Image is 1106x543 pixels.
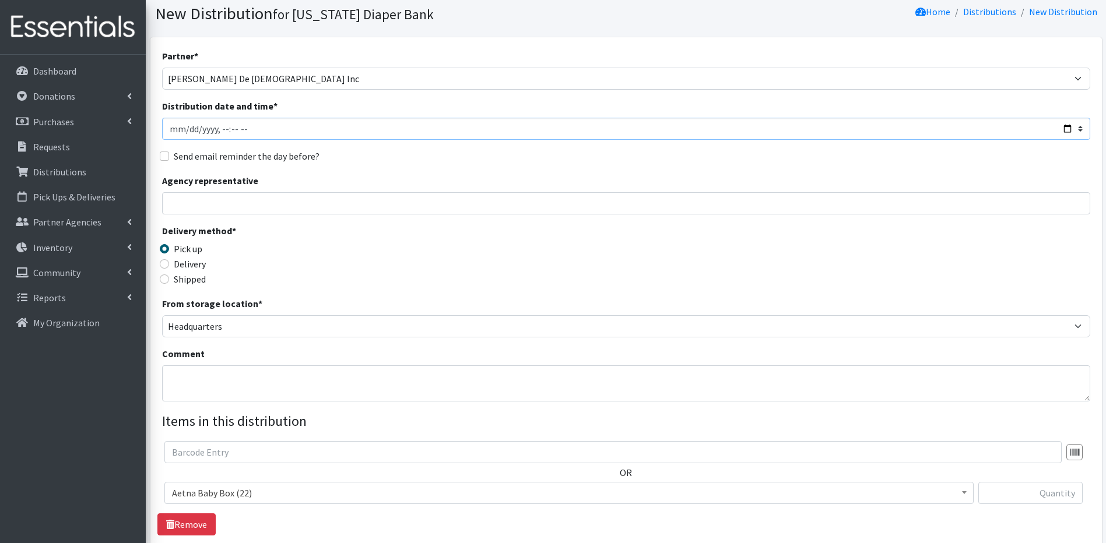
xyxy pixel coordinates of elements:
a: Donations [5,84,141,108]
legend: Delivery method [162,224,394,242]
a: Reports [5,286,141,309]
input: Barcode Entry [164,441,1062,463]
label: Comment [162,347,205,361]
label: OR [620,466,632,479]
a: Distributions [963,6,1016,17]
p: Requests [33,141,70,153]
a: Home [915,6,950,17]
a: New Distribution [1029,6,1097,17]
abbr: required [258,298,262,309]
label: Shipped [174,272,206,286]
label: Pick up [174,242,202,256]
legend: Items in this distribution [162,411,1090,432]
a: Distributions [5,160,141,184]
abbr: required [194,50,198,62]
a: Purchases [5,110,141,133]
small: for [US_STATE] Diaper Bank [273,6,434,23]
label: Send email reminder the day before? [174,149,319,163]
p: Community [33,267,80,278]
abbr: required [232,225,236,237]
p: Donations [33,90,75,102]
a: Dashboard [5,59,141,83]
a: Requests [5,135,141,158]
label: Agency representative [162,174,258,188]
a: Inventory [5,236,141,259]
h1: New Distribution [155,3,622,24]
p: Pick Ups & Deliveries [33,191,115,203]
a: My Organization [5,311,141,334]
p: Reports [33,292,66,304]
label: Distribution date and time [162,99,278,113]
p: Dashboard [33,65,76,77]
span: Aetna Baby Box (22) [164,482,974,504]
p: My Organization [33,317,100,329]
a: Pick Ups & Deliveries [5,185,141,209]
p: Partner Agencies [33,216,101,228]
img: HumanEssentials [5,8,141,47]
p: Purchases [33,116,74,128]
a: Partner Agencies [5,210,141,234]
abbr: required [273,100,278,112]
label: From storage location [162,297,262,311]
p: Distributions [33,166,86,178]
a: Community [5,261,141,284]
input: Quantity [978,482,1083,504]
label: Partner [162,49,198,63]
label: Delivery [174,257,206,271]
p: Inventory [33,242,72,253]
span: Aetna Baby Box (22) [172,485,966,501]
a: Remove [157,513,216,535]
